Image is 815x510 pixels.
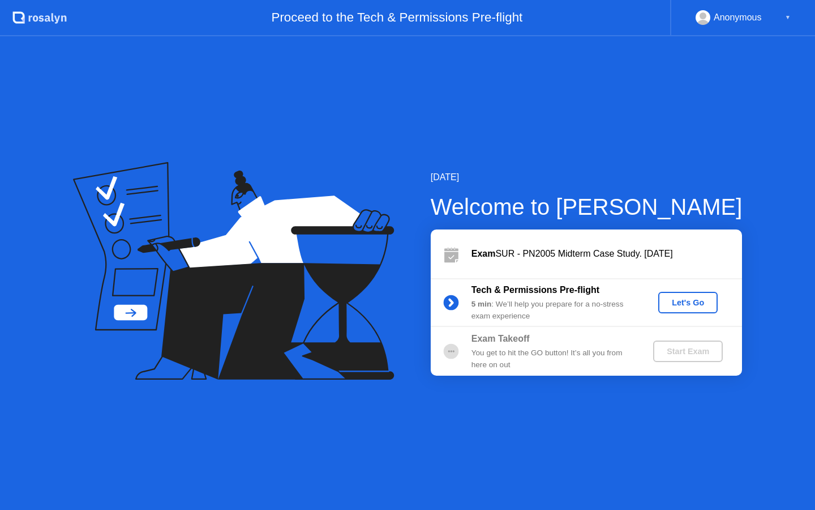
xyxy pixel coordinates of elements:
div: [DATE] [431,171,743,184]
b: Exam Takeoff [471,334,530,343]
button: Start Exam [653,341,723,362]
div: Anonymous [714,10,762,25]
div: Let's Go [663,298,713,307]
div: SUR - PN2005 Midterm Case Study. [DATE] [471,247,742,261]
b: Exam [471,249,496,258]
div: Welcome to [PERSON_NAME] [431,190,743,224]
div: You get to hit the GO button! It’s all you from here on out [471,347,634,371]
div: : We’ll help you prepare for a no-stress exam experience [471,299,634,322]
div: ▼ [785,10,791,25]
button: Let's Go [658,292,718,313]
div: Start Exam [658,347,718,356]
b: Tech & Permissions Pre-flight [471,285,599,295]
b: 5 min [471,300,492,308]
